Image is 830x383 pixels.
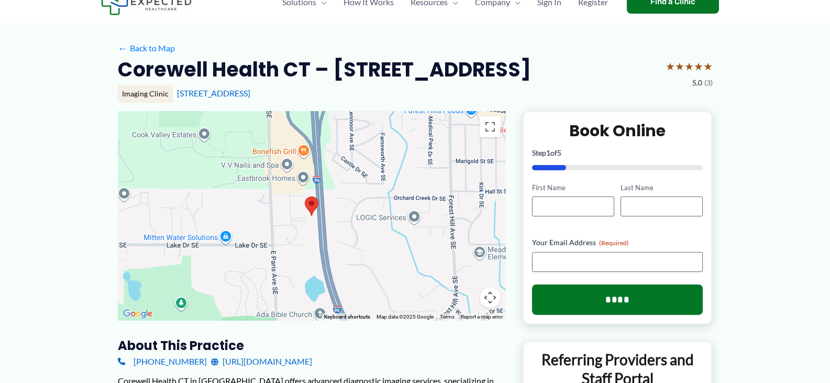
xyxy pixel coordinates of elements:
h3: About this practice [118,337,506,354]
span: (Required) [599,239,629,247]
h2: Corewell Health CT – [STREET_ADDRESS] [118,57,531,82]
span: Map data ©2025 Google [377,314,434,320]
label: First Name [532,183,614,193]
div: Imaging Clinic [118,85,173,103]
a: Terms (opens in new tab) [440,314,455,320]
img: Google [120,307,155,321]
span: ★ [703,57,713,76]
a: Open this area in Google Maps (opens a new window) [120,307,155,321]
span: ★ [684,57,694,76]
a: ←Back to Map [118,40,175,56]
span: (3) [704,76,713,90]
button: Toggle fullscreen view [480,116,501,137]
button: Map camera controls [480,287,501,308]
a: [STREET_ADDRESS] [177,88,250,98]
a: [URL][DOMAIN_NAME] [211,354,312,369]
p: Step of [532,149,703,157]
span: 5 [557,148,561,157]
span: ★ [675,57,684,76]
span: ← [118,43,128,53]
span: 1 [546,148,550,157]
span: 5.0 [692,76,702,90]
span: ★ [666,57,675,76]
a: [PHONE_NUMBER] [118,354,207,369]
button: Keyboard shortcuts [324,313,370,321]
span: ★ [694,57,703,76]
a: Report a map error [461,314,503,320]
label: Last Name [621,183,703,193]
label: Your Email Address [532,237,703,248]
h2: Book Online [532,121,703,141]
